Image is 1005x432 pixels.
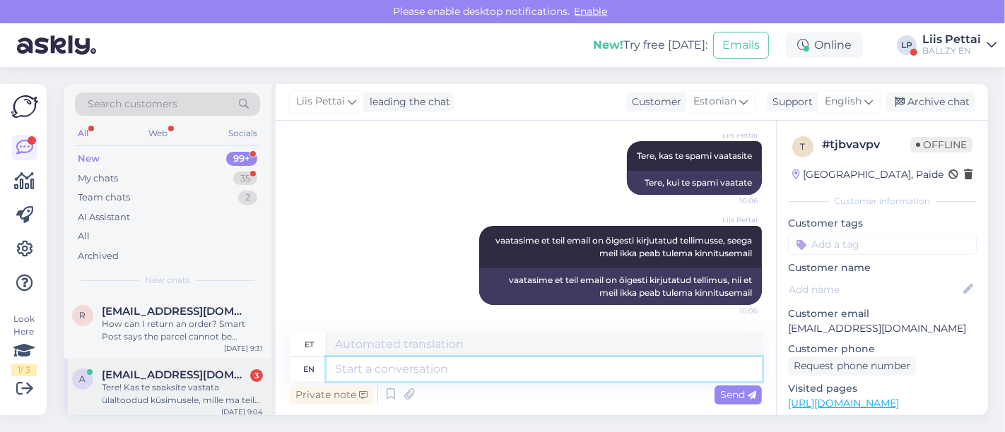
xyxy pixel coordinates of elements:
div: et [305,332,314,356]
div: BALLZY EN [922,45,981,56]
a: [URL][DOMAIN_NAME] [788,397,899,409]
div: Liis Pettai [922,34,981,45]
p: Customer phone [788,342,977,356]
span: Liis Pettai [705,130,758,140]
p: Customer name [788,260,977,275]
span: Offline [910,137,972,152]
div: Team chats [78,191,130,205]
div: 99+ [226,152,257,166]
div: My chats [78,172,118,186]
div: 3 [250,369,263,382]
p: Visited pages [788,381,977,396]
a: Liis PettaiBALLZY EN [922,34,997,56]
b: New! [593,38,623,52]
div: # tjbvavpv [822,136,910,153]
div: Look Here [11,313,37,376]
div: Customer [626,95,681,109]
span: Search customers [88,97,177,112]
img: Askly Logo [11,95,38,118]
div: [GEOGRAPHIC_DATA], Paide [792,167,944,182]
span: Tere, kas te spami vaatasite [637,150,752,161]
button: Emails [713,32,769,59]
span: Enable [570,5,612,18]
div: Archive chat [886,92,975,112]
div: Support [767,95,813,109]
div: 35 [233,172,257,186]
div: AI Assistant [78,210,130,224]
span: Liis Pettai [705,215,758,225]
span: Send [720,388,756,401]
p: [EMAIL_ADDRESS][DOMAIN_NAME] [788,321,977,336]
div: Private note [290,385,373,404]
div: vaatasime et teil email on õigesti kirjutatud tellimus, nii et meil ikka peab tulema kinnitusemail [479,268,762,305]
div: Tere, kui te spami vaatate [627,171,762,195]
div: New [78,152,100,166]
span: English [825,94,862,109]
span: antonbogdashev@gmail.com [102,368,249,381]
div: [DATE] 9:04 [221,407,263,417]
div: Customer information [788,195,977,208]
span: a [80,373,86,384]
div: leading the chat [364,95,450,109]
div: All [75,124,91,143]
p: Customer email [788,306,977,321]
div: Tere! Kas te saaksite vastata ülaltoodud küsimusele, mille ma teile eile esitasin? [102,381,263,407]
input: Add name [789,282,960,297]
div: Request phone number [788,356,916,376]
span: rylik7@gmail.com [102,305,249,318]
span: vaatasime et teil email on õigesti kirjutatud tellimusse, seega meil ikka peab tulema kinnitusemail [495,235,754,258]
div: LP [897,35,917,55]
div: Try free [DATE]: [593,37,707,54]
div: Archived [78,249,119,263]
span: r [80,310,86,320]
span: Liis Pettai [296,94,345,109]
div: Online [786,32,863,58]
div: 2 [238,191,257,205]
div: Web [146,124,171,143]
div: How can I return an order? Smart Post says the parcel cannot be returned because the return perio... [102,318,263,343]
div: Socials [225,124,260,143]
span: 10:06 [705,196,758,206]
span: Estonian [693,94,736,109]
span: 10:06 [705,306,758,316]
input: Add a tag [788,234,977,255]
div: All [78,229,90,244]
div: 1 / 3 [11,364,37,376]
span: New chats [145,274,190,287]
p: Customer tags [788,216,977,231]
div: [DATE] 9:31 [224,343,263,354]
div: en [304,357,315,381]
span: t [801,141,806,152]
